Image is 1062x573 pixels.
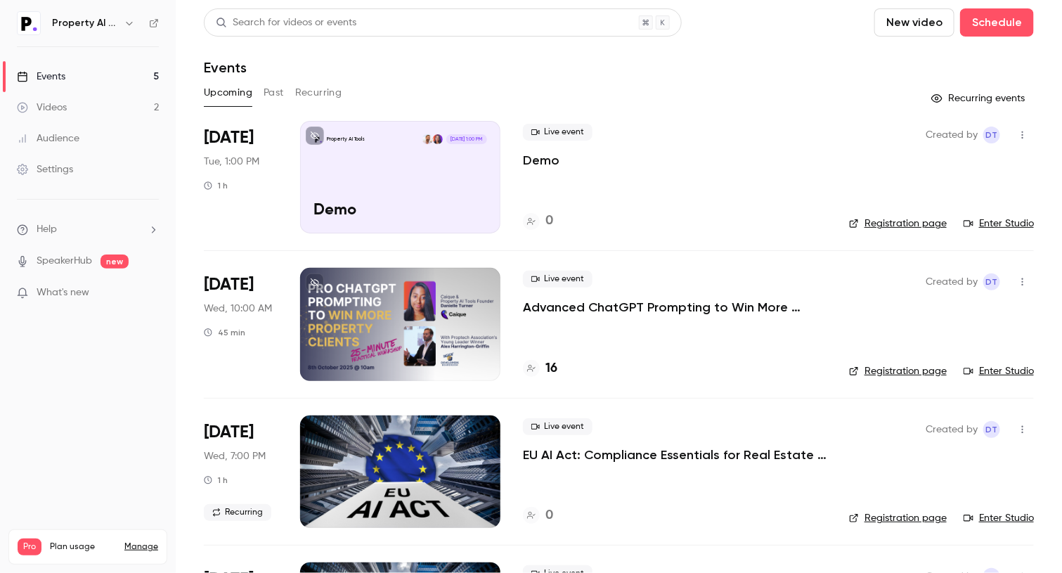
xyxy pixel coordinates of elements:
[523,359,557,378] a: 16
[204,327,245,338] div: 45 min
[422,134,432,144] img: Alex Harrington-Griffin
[545,212,553,231] h4: 0
[849,217,947,231] a: Registration page
[523,152,559,169] a: Demo
[523,124,592,141] span: Live event
[960,8,1034,37] button: Schedule
[204,416,278,528] div: Oct 8 Wed, 7:00 PM (Europe/London)
[37,222,57,237] span: Help
[204,421,254,444] span: [DATE]
[986,273,998,290] span: DT
[983,273,1000,290] span: Danielle Turner
[142,287,159,300] iframe: Noticeable Trigger
[50,541,116,553] span: Plan usage
[874,8,954,37] button: New video
[545,359,557,378] h4: 16
[204,268,278,380] div: Oct 8 Wed, 10:00 AM (Europe/London)
[295,82,342,104] button: Recurring
[433,134,443,144] img: Danielle Turner
[204,59,247,76] h1: Events
[545,506,553,525] h4: 0
[17,131,79,146] div: Audience
[204,155,259,169] span: Tue, 1:00 PM
[446,134,486,144] span: [DATE] 1:00 PM
[964,217,1034,231] a: Enter Studio
[52,16,118,30] h6: Property AI Tools
[964,511,1034,525] a: Enter Studio
[17,162,73,176] div: Settings
[204,127,254,149] span: [DATE]
[18,539,41,555] span: Pro
[523,299,827,316] a: Advanced ChatGPT Prompting to Win More Clients
[17,101,67,115] div: Videos
[300,121,500,233] a: DemoProperty AI ToolsDanielle TurnerAlex Harrington-Griffin[DATE] 1:00 PMDemo
[204,475,228,486] div: 1 h
[983,127,1000,143] span: Danielle Turner
[204,449,266,463] span: Wed, 7:00 PM
[264,82,284,104] button: Past
[204,121,278,233] div: Oct 7 Tue, 1:00 PM (Europe/London)
[986,127,998,143] span: DT
[925,87,1034,110] button: Recurring events
[204,504,271,521] span: Recurring
[983,421,1000,438] span: Danielle Turner
[204,273,254,296] span: [DATE]
[849,511,947,525] a: Registration page
[327,136,365,143] p: Property AI Tools
[18,12,40,34] img: Property AI Tools
[964,364,1034,378] a: Enter Studio
[216,15,356,30] div: Search for videos or events
[523,271,592,288] span: Live event
[523,506,553,525] a: 0
[124,541,158,553] a: Manage
[37,285,89,300] span: What's new
[17,70,65,84] div: Events
[926,273,978,290] span: Created by
[204,180,228,191] div: 1 h
[313,202,487,220] p: Demo
[523,212,553,231] a: 0
[204,82,252,104] button: Upcoming
[986,421,998,438] span: DT
[101,255,129,269] span: new
[37,254,92,269] a: SpeakerHub
[523,418,592,435] span: Live event
[523,446,827,463] a: EU AI Act: Compliance Essentials for Real Estate & Construction
[926,421,978,438] span: Created by
[926,127,978,143] span: Created by
[849,364,947,378] a: Registration page
[204,302,272,316] span: Wed, 10:00 AM
[17,222,159,237] li: help-dropdown-opener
